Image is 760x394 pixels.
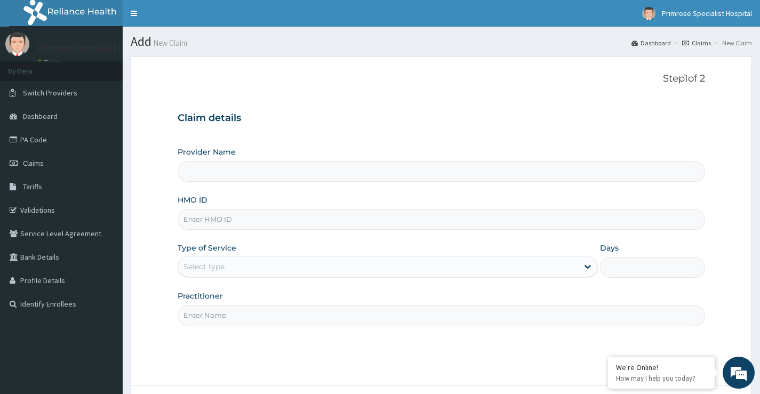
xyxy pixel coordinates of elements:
[662,9,752,18] span: Primrose Specialist Hospital
[23,158,44,168] span: Claims
[5,32,29,56] img: User Image
[37,43,154,53] p: Primrose Specialist Hospital
[178,195,207,205] label: HMO ID
[712,38,752,47] li: New Claim
[178,112,705,124] h3: Claim details
[23,111,58,121] span: Dashboard
[23,182,42,191] span: Tariffs
[178,305,705,326] input: Enter Name
[682,38,711,47] a: Claims
[631,38,671,47] a: Dashboard
[616,363,707,372] div: We're Online!
[642,7,655,20] img: User Image
[131,35,752,49] h1: Add
[37,58,63,66] a: Online
[178,243,236,253] label: Type of Service
[23,88,77,98] span: Switch Providers
[183,261,225,272] div: Select type
[600,243,619,253] label: Days
[151,39,187,47] small: New Claim
[178,147,236,157] label: Provider Name
[178,209,705,230] input: Enter HMO ID
[178,73,705,85] p: Step 1 of 2
[178,291,223,301] label: Practitioner
[616,374,707,383] p: How may I help you today?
